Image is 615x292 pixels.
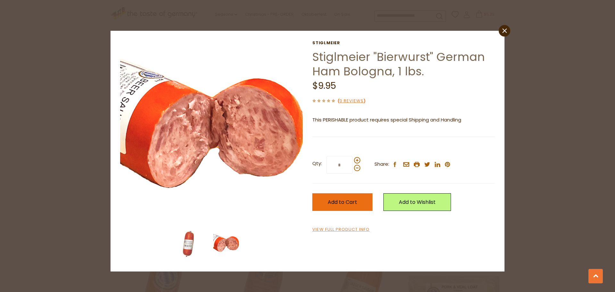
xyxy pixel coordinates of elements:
strong: Qty: [312,160,322,168]
button: Add to Cart [312,193,373,211]
a: Stiglmeier [312,40,495,46]
a: Stiglmeier "Bierwurst" German Ham Bologna, 1 lbs. [312,49,485,79]
li: We will ship this product in heat-protective packaging and ice. [318,129,495,137]
input: Qty: [326,156,353,174]
a: 0 Reviews [340,98,364,104]
p: This PERISHABLE product requires special Shipping and Handling [312,116,495,124]
a: View Full Product Info [312,226,370,233]
span: Share: [374,160,389,168]
span: $9.95 [312,79,336,92]
img: Stiglmeier "Bierwurst" German Ham Bologna, 1 lbs. [213,231,239,257]
span: ( ) [338,98,365,104]
img: Stiglmeier "Bierwurst" German Ham Bologna, 1 lbs. [176,231,201,257]
a: Add to Wishlist [383,193,451,211]
img: Stiglmeier "Bierwurst" German Ham Bologna, 1 lbs. [120,40,303,223]
span: Add to Cart [328,198,357,206]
